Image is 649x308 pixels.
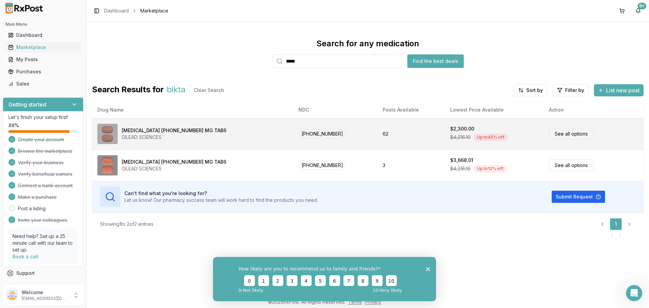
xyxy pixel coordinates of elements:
[450,157,473,164] div: $3,668.01
[122,134,226,141] div: GILEAD SCIENCES
[8,100,46,109] h3: Getting started
[594,84,644,96] button: List new post
[18,148,72,155] span: Browse the marketplace
[5,29,81,41] a: Dashboard
[377,102,445,118] th: Posts Available
[610,218,622,230] a: 1
[8,68,78,75] div: Purchases
[3,30,83,41] button: Dashboard
[97,155,118,175] img: Biktarvy 30-120-15 MG TABS
[122,159,226,165] div: [MEDICAL_DATA] [PHONE_NUMBER] MG TABS
[13,233,74,253] p: Need help? Set up a 25 minute call with our team to set up.
[3,66,83,77] button: Purchases
[5,22,81,27] h2: Main Menu
[104,7,168,14] nav: breadcrumb
[18,194,57,200] span: Make a purchase
[13,254,39,259] a: Book a call
[97,124,118,144] img: Biktarvy 50-200-25 MG TABS
[544,102,644,118] th: Action
[450,134,471,141] span: $4,216.10
[5,78,81,90] a: Sales
[3,54,83,65] button: My Posts
[213,257,436,301] iframe: Survey from RxPost
[552,191,605,203] button: Submit Request
[18,182,73,189] span: Connect a bank account
[124,197,318,204] p: Let us know! Our pharmacy success team will work hard to find the products you need.
[298,129,346,138] span: [PHONE_NUMBER]
[104,7,129,14] a: Dashboard
[377,118,445,149] td: 62
[633,5,644,16] button: 9+
[8,114,78,121] p: Let's finish your setup first!
[316,38,419,49] div: Search for any medication
[365,299,381,305] a: Privacy
[122,127,226,134] div: [MEDICAL_DATA] [PHONE_NUMBER] MG TABS
[5,41,81,53] a: Marketplace
[8,80,78,87] div: Sales
[596,218,635,230] nav: pagination
[18,136,64,143] span: Create your account
[594,88,644,94] a: List new post
[16,282,39,289] span: Feedback
[526,87,543,94] span: Sort by
[8,32,78,39] div: Dashboard
[377,149,445,181] td: 3
[298,161,346,170] span: [PHONE_NUMBER]
[8,56,78,63] div: My Posts
[606,86,640,94] span: List new post
[407,54,464,68] button: Find the best deals
[638,3,646,9] div: 9+
[188,84,230,96] button: Clear Search
[8,44,78,51] div: Marketplace
[450,165,471,172] span: $4,216.10
[7,290,18,301] img: User avatar
[553,84,588,96] button: Filter by
[8,122,19,129] span: 88 %
[92,84,164,96] span: Search Results for
[124,190,318,197] h3: Can't find what you're looking for?
[473,134,508,141] div: Up to 45 % off
[348,299,362,305] a: Terms
[18,159,64,166] span: Verify your business
[445,102,544,118] th: Lowest Price Available
[167,84,186,96] span: bikta
[549,128,594,140] a: See all options
[3,78,83,89] button: Sales
[473,165,507,172] div: Up to 13 % off
[5,66,81,78] a: Purchases
[293,102,377,118] th: NDC
[549,159,594,171] a: See all options
[626,285,642,301] iframe: Intercom live chat
[514,84,547,96] button: Sort by
[3,3,46,14] img: RxPost Logo
[140,7,168,14] span: Marketplace
[3,267,83,279] button: Support
[22,289,69,296] p: Welcome
[122,165,226,172] div: GILEAD SCIENCES
[18,205,46,212] a: Post a listing
[3,279,83,291] button: Feedback
[450,125,474,132] div: $2,300.00
[5,53,81,66] a: My Posts
[18,171,72,177] span: Verify beneficial owners
[3,42,83,53] button: Marketplace
[22,296,69,301] p: [EMAIL_ADDRESS][DOMAIN_NAME]
[100,221,153,228] div: Showing 1 to 2 of 2 entries
[92,102,293,118] th: Drug Name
